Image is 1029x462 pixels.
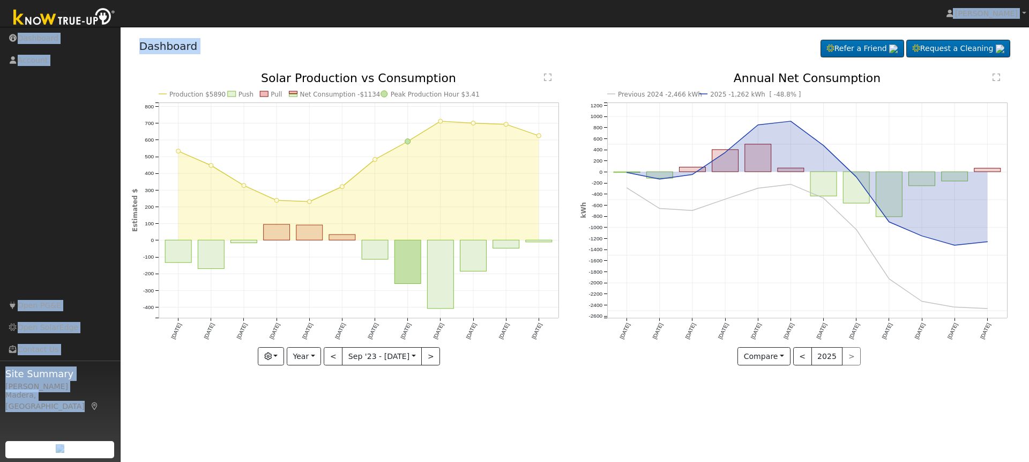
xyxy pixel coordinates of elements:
circle: onclick="" [887,277,891,281]
text: kWh [580,202,587,218]
text: -200 [592,180,602,186]
img: retrieve [996,45,1004,53]
rect: onclick="" [712,150,739,172]
circle: onclick="" [340,185,344,189]
text: [DATE] [782,322,795,340]
text: -400 [143,304,154,310]
rect: onclick="" [493,240,519,248]
circle: onclick="" [723,197,727,201]
text: 0 [151,237,154,243]
text: -100 [143,254,154,260]
text: [DATE] [170,322,182,340]
rect: onclick="" [876,172,903,217]
text: [DATE] [816,322,828,340]
text: [DATE] [979,322,991,340]
circle: onclick="" [920,234,924,238]
text: -600 [592,202,602,208]
span: [PERSON_NAME] [955,9,1018,18]
circle: onclick="" [208,164,213,168]
circle: onclick="" [953,305,957,310]
text: [DATE] [848,322,861,340]
text: 0 [599,169,602,175]
span: Site Summary [5,366,115,381]
text: -300 [143,288,154,294]
a: Refer a Friend [821,40,904,58]
rect: onclick="" [745,144,771,172]
rect: onclick="" [614,172,640,173]
circle: onclick="" [405,139,411,144]
circle: onclick="" [536,134,541,138]
text: -1000 [588,224,602,230]
circle: onclick="" [658,207,662,211]
text: [DATE] [750,322,762,340]
div: [PERSON_NAME] [5,381,115,392]
text: Peak Production Hour $3.41 [390,91,479,98]
circle: onclick="" [953,243,957,247]
img: retrieve [56,444,64,453]
button: 2025 [811,347,843,365]
text: Pull [271,91,282,98]
rect: onclick="" [680,167,706,172]
circle: onclick="" [307,200,311,204]
rect: onclick="" [526,240,552,243]
circle: onclick="" [756,186,760,190]
rect: onclick="" [329,234,355,240]
text: [DATE] [914,322,926,340]
rect: onclick="" [427,240,453,309]
div: Madera, [GEOGRAPHIC_DATA] [5,390,115,412]
text: -2600 [588,313,602,319]
text: Annual Net Consumption [734,71,881,85]
circle: onclick="" [658,177,662,181]
circle: onclick="" [242,184,246,188]
rect: onclick="" [394,240,421,284]
circle: onclick="" [887,220,891,224]
text: 800 [145,104,154,109]
button: Compare [737,347,791,365]
circle: onclick="" [274,199,279,203]
rect: onclick="" [810,172,837,196]
text: [DATE] [531,322,543,340]
img: Know True-Up [8,6,121,30]
text: 100 [145,221,154,226]
text: -2000 [588,280,602,286]
a: Dashboard [139,40,198,53]
button: > [421,347,440,365]
text: 200 [145,204,154,210]
rect: onclick="" [778,168,804,172]
img: retrieve [889,45,898,53]
rect: onclick="" [974,168,1001,172]
circle: onclick="" [690,172,695,177]
circle: onclick="" [756,123,760,127]
rect: onclick="" [362,240,388,260]
button: Year [287,347,321,365]
text: -2400 [588,302,602,308]
text: Push [238,91,253,98]
text: -1400 [588,247,602,253]
a: Map [90,402,100,410]
rect: onclick="" [646,172,673,178]
button: < [324,347,342,365]
text: 200 [593,158,602,164]
rect: onclick="" [296,225,323,240]
text: -1600 [588,258,602,263]
text: -1800 [588,269,602,275]
text: 1000 [591,114,603,120]
rect: onclick="" [460,240,486,272]
text: -200 [143,271,154,277]
text: [DATE] [235,322,248,340]
circle: onclick="" [822,196,826,200]
button: Sep '23 - [DATE] [342,347,422,365]
text: [DATE] [367,322,379,340]
text: 400 [145,171,154,177]
text: Net Consumption -$1134 [300,91,380,98]
text:  [544,73,551,82]
rect: onclick="" [263,224,289,240]
text: [DATE] [334,322,346,340]
text: 600 [593,136,602,142]
text: 600 [145,137,154,143]
text: -2200 [588,291,602,297]
text: [DATE] [203,322,215,340]
a: Request a Cleaning [906,40,1010,58]
text: -800 [592,214,602,219]
text: 500 [145,154,154,160]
